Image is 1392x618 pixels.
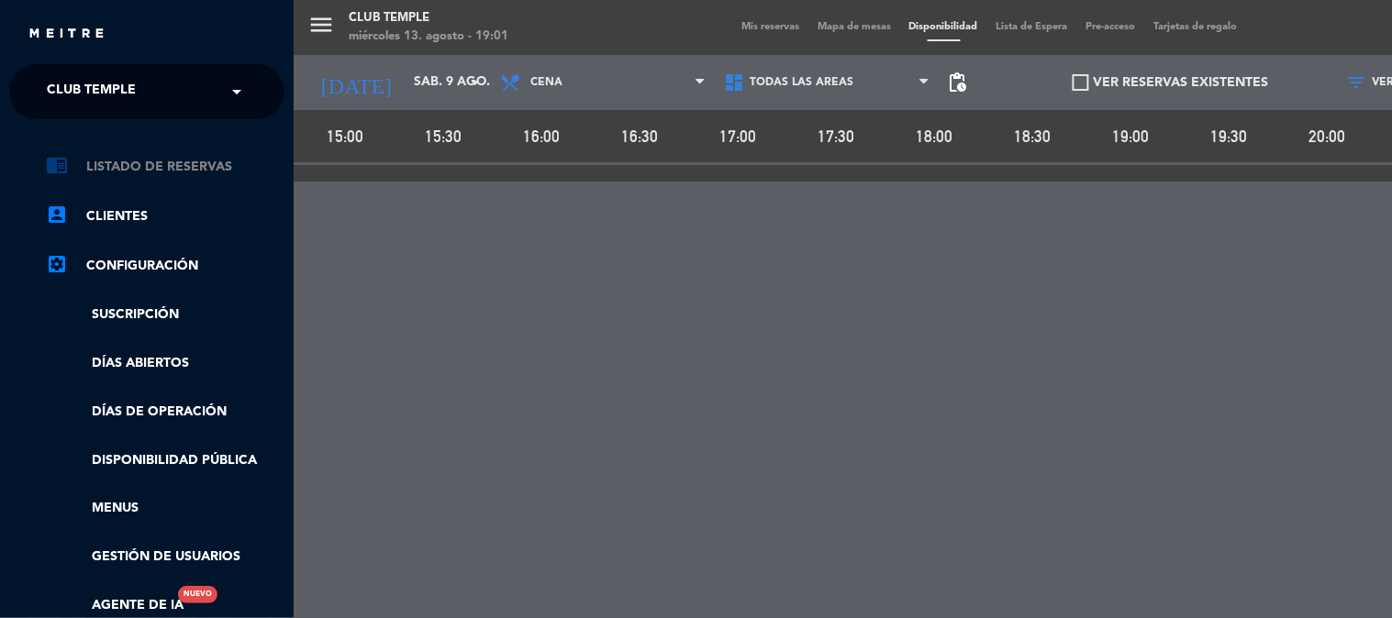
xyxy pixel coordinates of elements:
[46,353,284,374] a: Días abiertos
[46,205,284,227] a: account_boxClientes
[46,204,68,226] i: account_box
[46,253,68,275] i: settings_applications
[47,72,136,111] span: CLUB TEMPLE
[46,595,184,616] a: Agente de IANuevo
[178,586,217,603] div: Nuevo
[46,546,284,568] a: Gestión de usuarios
[46,450,284,471] a: Disponibilidad pública
[947,72,969,94] span: pending_actions
[46,154,68,176] i: chrome_reader_mode
[46,402,284,423] a: Días de Operación
[28,28,106,41] img: MEITRE
[46,304,284,326] a: Suscripción
[46,498,284,519] a: Menus
[46,156,284,178] a: chrome_reader_modeListado de Reservas
[46,255,284,277] a: Configuración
